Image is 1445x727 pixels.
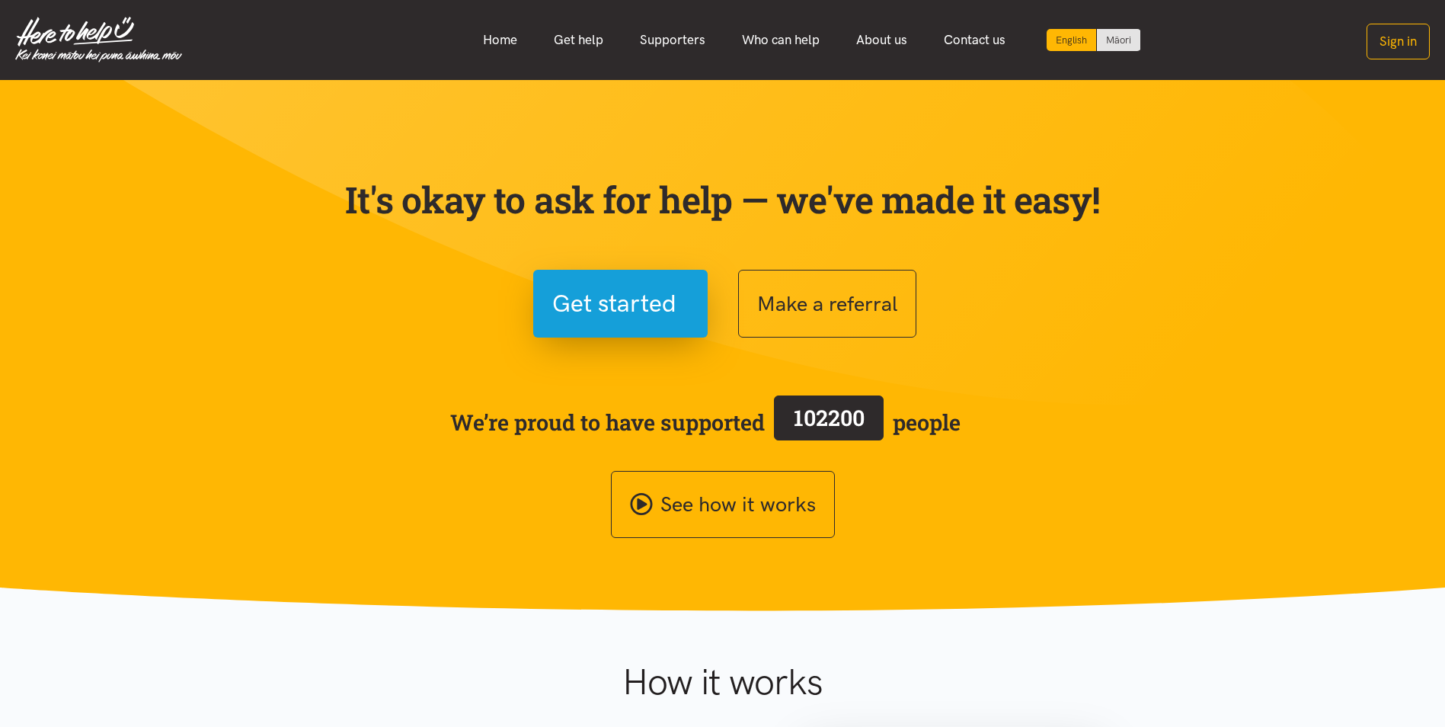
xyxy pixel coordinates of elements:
[450,392,961,452] span: We’re proud to have supported people
[552,284,676,323] span: Get started
[15,17,182,62] img: Home
[474,660,971,704] h1: How it works
[1367,24,1430,59] button: Sign in
[465,24,535,56] a: Home
[724,24,838,56] a: Who can help
[342,178,1104,222] p: It's okay to ask for help — we've made it easy!
[535,24,622,56] a: Get help
[622,24,724,56] a: Supporters
[1047,29,1097,51] div: Current language
[611,471,835,539] a: See how it works
[838,24,926,56] a: About us
[765,392,893,452] a: 102200
[533,270,708,338] button: Get started
[926,24,1024,56] a: Contact us
[1047,29,1141,51] div: Language toggle
[738,270,916,338] button: Make a referral
[794,403,865,432] span: 102200
[1097,29,1140,51] a: Switch to Te Reo Māori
